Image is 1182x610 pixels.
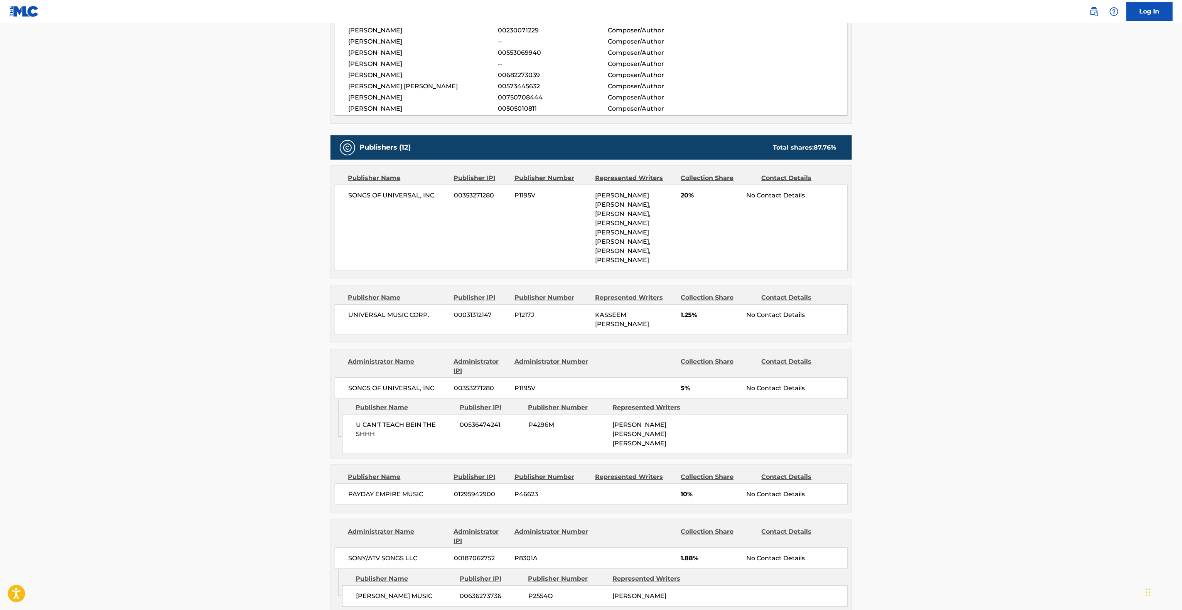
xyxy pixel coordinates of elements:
[514,174,589,183] div: Publisher Number
[681,490,740,499] span: 10%
[1126,2,1173,21] a: Log In
[514,191,589,200] span: P1195V
[514,357,589,376] div: Administrator Number
[681,527,755,546] div: Collection Share
[613,421,667,447] span: [PERSON_NAME] [PERSON_NAME] [PERSON_NAME]
[613,403,691,412] div: Represented Writers
[498,93,607,102] span: 00750708444
[460,591,523,601] span: 00636273736
[681,293,755,302] div: Collection Share
[1089,7,1099,16] img: search
[454,174,509,183] div: Publisher IPI
[595,174,675,183] div: Represented Writers
[1143,573,1182,610] iframe: Chat Widget
[349,59,498,69] span: [PERSON_NAME]
[514,384,589,393] span: P1195V
[608,93,708,102] span: Composer/Author
[762,174,836,183] div: Contact Details
[762,357,836,376] div: Contact Details
[514,293,589,302] div: Publisher Number
[595,192,651,264] span: [PERSON_NAME] [PERSON_NAME], [PERSON_NAME], [PERSON_NAME] [PERSON_NAME] [PERSON_NAME], [PERSON_NA...
[681,191,740,200] span: 20%
[746,490,847,499] div: No Contact Details
[460,403,523,412] div: Publisher IPI
[349,191,449,200] span: SONGS OF UNIVERSAL, INC.
[514,527,589,546] div: Administrator Number
[746,554,847,563] div: No Contact Details
[608,82,708,91] span: Composer/Author
[9,6,39,17] img: MLC Logo
[514,472,589,482] div: Publisher Number
[608,71,708,80] span: Composer/Author
[595,293,675,302] div: Represented Writers
[498,104,607,113] span: 00505010811
[608,26,708,35] span: Composer/Author
[498,48,607,57] span: 00553069940
[608,37,708,46] span: Composer/Author
[454,357,509,376] div: Administrator IPI
[608,104,708,113] span: Composer/Author
[349,37,498,46] span: [PERSON_NAME]
[454,384,509,393] span: 00353271280
[349,93,498,102] span: [PERSON_NAME]
[454,191,509,200] span: 00353271280
[454,310,509,320] span: 00031312147
[681,310,740,320] span: 1.25%
[454,472,509,482] div: Publisher IPI
[528,591,607,601] span: P2554O
[681,174,755,183] div: Collection Share
[356,591,454,601] span: [PERSON_NAME] MUSIC
[348,527,448,546] div: Administrator Name
[595,472,675,482] div: Represented Writers
[528,403,607,412] div: Publisher Number
[356,420,454,439] span: U CAN'T TEACH BEIN THE SHHH
[349,26,498,35] span: [PERSON_NAME]
[514,554,589,563] span: P8301A
[349,104,498,113] span: [PERSON_NAME]
[348,293,448,302] div: Publisher Name
[1106,4,1122,19] div: Help
[746,384,847,393] div: No Contact Details
[349,384,449,393] span: SONGS OF UNIVERSAL, INC.
[681,357,755,376] div: Collection Share
[460,420,523,430] span: 00536474241
[595,311,649,328] span: KASSEEM [PERSON_NAME]
[528,420,607,430] span: P4296M
[460,574,523,583] div: Publisher IPI
[773,143,836,152] div: Total shares:
[360,143,411,152] h5: Publishers (12)
[454,554,509,563] span: 00187062752
[514,490,589,499] span: P46623
[762,527,836,546] div: Contact Details
[1086,4,1102,19] a: Public Search
[348,472,448,482] div: Publisher Name
[454,490,509,499] span: 01295942900
[454,527,509,546] div: Administrator IPI
[498,59,607,69] span: --
[746,310,847,320] div: No Contact Details
[814,144,836,151] span: 87.76 %
[349,82,498,91] span: [PERSON_NAME] [PERSON_NAME]
[349,71,498,80] span: [PERSON_NAME]
[613,592,667,600] span: [PERSON_NAME]
[349,48,498,57] span: [PERSON_NAME]
[613,574,691,583] div: Represented Writers
[356,574,454,583] div: Publisher Name
[454,293,509,302] div: Publisher IPI
[498,82,607,91] span: 00573445632
[356,403,454,412] div: Publisher Name
[746,191,847,200] div: No Contact Details
[349,310,449,320] span: UNIVERSAL MUSIC CORP.
[498,71,607,80] span: 00682273039
[349,490,449,499] span: PAYDAY EMPIRE MUSIC
[498,37,607,46] span: --
[514,310,589,320] span: P1217J
[681,472,755,482] div: Collection Share
[762,293,836,302] div: Contact Details
[348,357,448,376] div: Administrator Name
[498,26,607,35] span: 00230071229
[608,48,708,57] span: Composer/Author
[608,59,708,69] span: Composer/Author
[528,574,607,583] div: Publisher Number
